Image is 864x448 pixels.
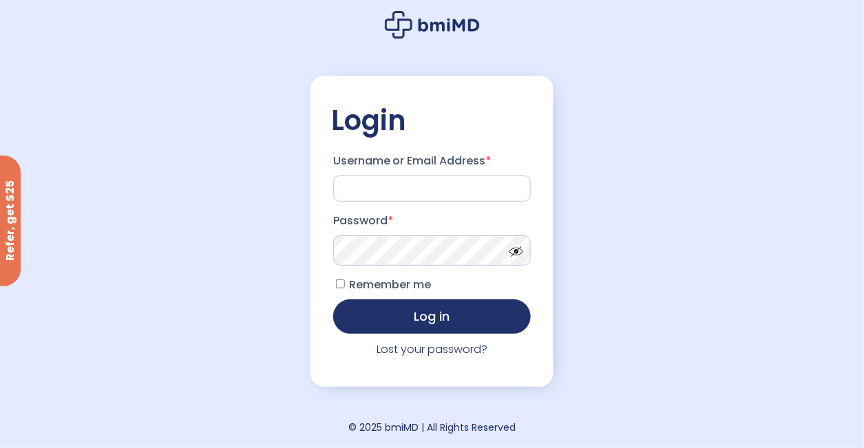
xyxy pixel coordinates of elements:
div: © 2025 bmiMD | All Rights Reserved [348,418,516,437]
label: Password [333,210,531,232]
button: Log in [333,299,531,334]
a: Lost your password? [377,341,487,357]
input: Remember me [336,279,345,288]
h2: Login [331,103,534,138]
span: Remember me [350,277,432,292]
label: Username or Email Address [333,150,531,172]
